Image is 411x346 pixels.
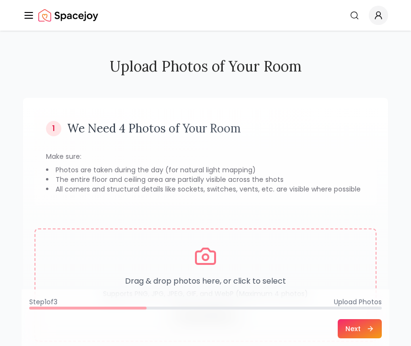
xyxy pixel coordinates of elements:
[46,121,61,136] div: 1
[46,184,365,194] li: All corners and structural details like sockets, switches, vents, etc. are visible where possible
[46,165,365,175] li: Photos are taken during the day (for natural light mapping)
[338,319,382,338] button: Next
[103,275,308,287] p: Drag & drop photos here, or click to select
[46,175,365,184] li: The entire floor and ceiling area are partially visible across the shots
[103,289,308,298] p: Supports PNG, JPG, JPEG, GIF, and WebP (Maximum 4 photos)
[46,152,365,161] p: Make sure:
[38,6,98,25] img: Spacejoy Logo
[334,297,382,307] span: Upload Photos
[38,6,98,25] a: Spacejoy
[29,297,57,307] span: Step 1 of 3
[23,58,388,75] h2: Upload Photos of Your Room
[67,121,241,136] h3: We Need 4 Photos of Your Room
